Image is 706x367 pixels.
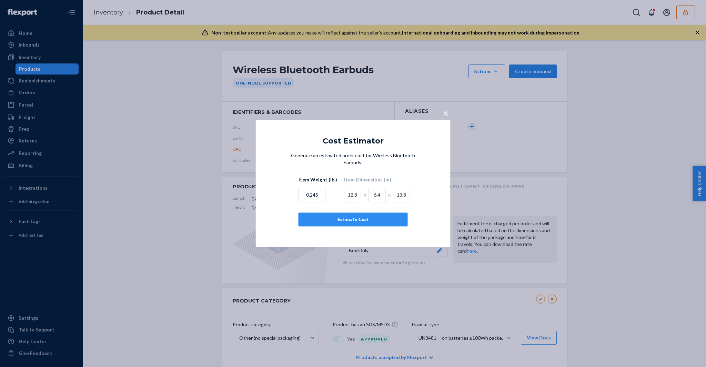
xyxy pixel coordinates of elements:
[344,185,410,202] div: x x
[304,216,402,223] div: Estimate Cost
[344,188,361,202] input: L
[283,152,423,227] div: Generate an estimated order cost for Wireless Bluetooth Earbuds.
[299,188,326,202] input: Weight
[323,137,384,145] h5: Cost Estimator
[369,188,386,202] input: W
[299,177,337,183] label: Item Weight (lb.)
[443,107,448,119] span: ×
[344,177,391,183] label: Item Dimensions (in)
[299,213,408,227] button: Estimate Cost
[393,188,410,202] input: H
